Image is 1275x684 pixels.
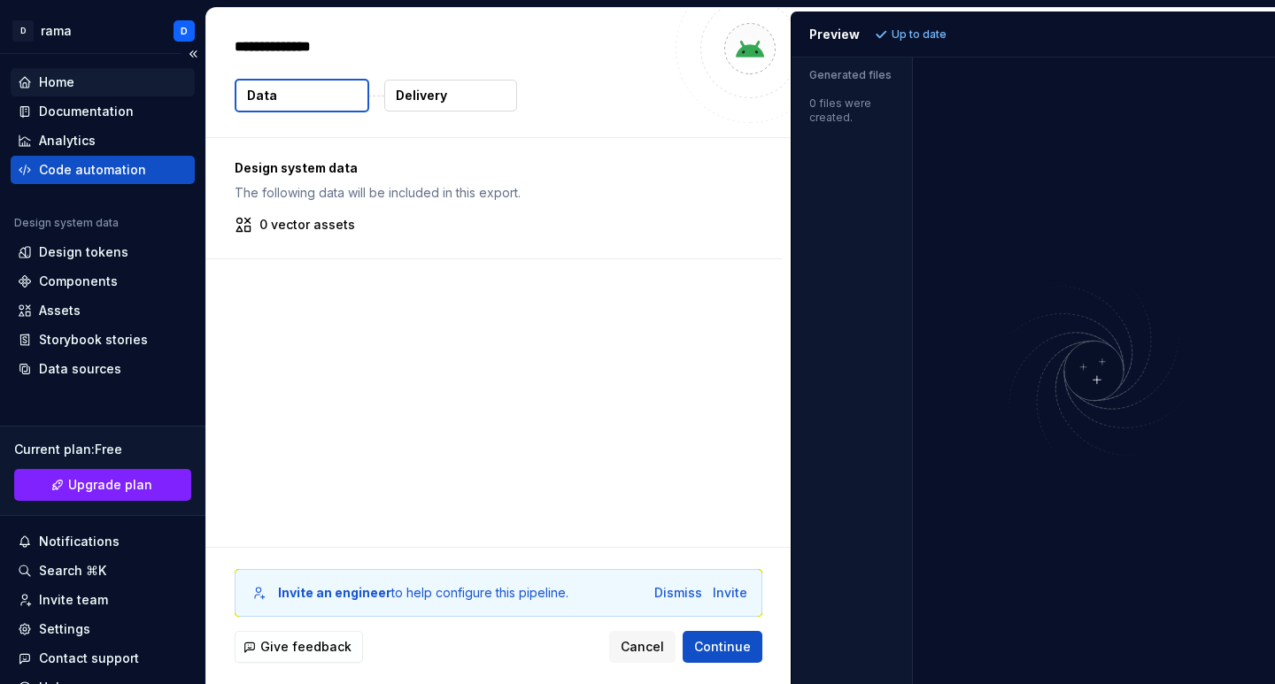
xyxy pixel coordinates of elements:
[39,649,139,667] div: Contact support
[259,216,355,234] p: 0 vector assets
[39,331,148,349] div: Storybook stories
[11,156,195,184] a: Code automation
[181,24,188,38] div: D
[39,360,121,378] div: Data sources
[278,585,391,600] b: Invite an engineer
[11,97,195,126] a: Documentation
[809,68,894,82] p: Generated files
[11,68,195,96] a: Home
[11,586,195,614] a: Invite team
[621,638,664,656] span: Cancel
[39,273,118,290] div: Components
[11,527,195,556] button: Notifications
[11,615,195,643] a: Settings
[39,562,106,580] div: Search ⌘K
[384,80,517,111] button: Delivery
[654,584,702,602] button: Dismiss
[694,638,751,656] span: Continue
[278,584,568,602] div: to help configure this pipeline.
[14,469,191,501] button: Upgrade plan
[11,355,195,383] a: Data sources
[39,73,74,91] div: Home
[11,557,195,585] button: Search ⌘K
[609,631,676,663] button: Cancel
[39,243,128,261] div: Design tokens
[235,184,753,202] p: The following data will be included in this export.
[235,159,753,177] p: Design system data
[39,591,108,609] div: Invite team
[12,20,34,42] div: D
[39,302,81,319] div: Assets
[11,644,195,672] button: Contact support
[11,296,195,325] a: Assets
[396,87,447,104] p: Delivery
[809,26,860,43] div: Preview
[235,631,363,663] button: Give feedback
[11,127,195,155] a: Analytics
[4,12,202,50] button: DramaD
[11,267,195,296] a: Components
[39,620,90,638] div: Settings
[260,638,352,656] span: Give feedback
[713,584,747,602] button: Invite
[11,238,195,266] a: Design tokens
[14,441,191,458] div: Current plan : Free
[892,27,947,42] p: Up to date
[39,103,134,120] div: Documentation
[68,476,152,494] span: Upgrade plan
[14,216,119,230] div: Design system data
[39,533,120,550] div: Notifications
[683,631,762,663] button: Continue
[39,132,96,150] div: Analytics
[247,87,277,104] p: Data
[41,22,72,40] div: rama
[11,326,195,354] a: Storybook stories
[39,161,146,179] div: Code automation
[181,42,205,66] button: Collapse sidebar
[235,79,369,112] button: Data
[792,86,912,125] div: 0 files were created.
